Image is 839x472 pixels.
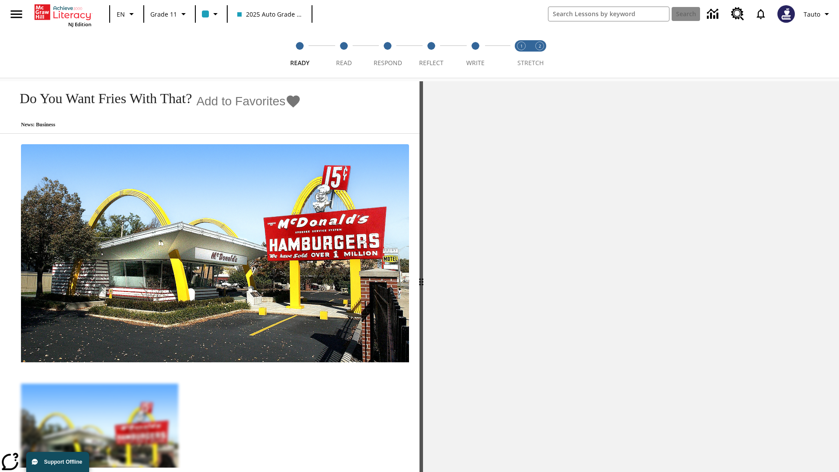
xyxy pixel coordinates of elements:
span: Support Offline [44,459,82,465]
a: Notifications [749,3,772,25]
span: Read [336,59,352,67]
button: Write step 5 of 5 [450,30,501,78]
span: Grade 11 [150,10,177,19]
button: Reflect step 4 of 5 [406,30,457,78]
button: Add to Favorites - Do You Want Fries With That? [196,94,301,109]
img: One of the first McDonald's stores, with the iconic red sign and golden arches. [21,144,409,363]
text: 2 [539,43,541,49]
button: Support Offline [26,452,89,472]
div: Home [35,3,91,28]
button: Profile/Settings [800,6,836,22]
span: Respond [374,59,402,67]
img: Avatar [777,5,795,23]
span: Add to Favorites [196,94,285,108]
span: NJ Edition [68,21,91,28]
span: Ready [290,59,309,67]
button: Ready step 1 of 5 [274,30,325,78]
text: 1 [520,43,523,49]
input: search field [548,7,669,21]
button: Select a new avatar [772,3,800,25]
button: Grade: Grade 11, Select a grade [147,6,192,22]
a: Resource Center, Will open in new tab [726,2,749,26]
span: STRETCH [517,59,544,67]
span: Tauto [804,10,820,19]
button: Class color is light blue. Change class color [198,6,224,22]
button: Read step 2 of 5 [318,30,369,78]
button: Language: EN, Select a language [113,6,141,22]
p: News: Business [10,121,301,128]
button: Respond step 3 of 5 [362,30,413,78]
a: Data Center [702,2,726,26]
span: 2025 Auto Grade 11 [237,10,302,19]
span: Write [466,59,485,67]
button: Stretch Read step 1 of 2 [509,30,534,78]
span: Reflect [419,59,444,67]
button: Stretch Respond step 2 of 2 [527,30,552,78]
span: EN [117,10,125,19]
div: activity [423,81,839,472]
h1: Do You Want Fries With That? [10,90,192,107]
div: Press Enter or Spacebar and then press right and left arrow keys to move the slider [419,81,423,472]
button: Open side menu [3,1,29,27]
